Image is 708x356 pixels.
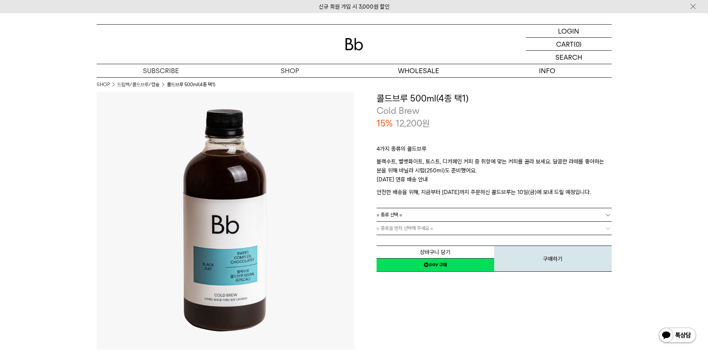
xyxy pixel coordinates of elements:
h3: 콜드브루 500ml(4종 택1) [377,92,612,105]
p: 15% [377,117,393,130]
p: 블랙수트, 벨벳화이트, 토스트, 디카페인 커피 중 취향에 맞는 커피를 골라 보세요. 달콤한 라떼를 좋아하는 분을 위해 바닐라 시럽(250ml)도 준비했어요. [377,157,612,175]
a: SHOP [97,81,110,88]
p: INFO [483,64,612,77]
a: 새창 [377,258,494,272]
a: 신규 회원 가입 시 3,000원 할인 [319,3,390,10]
p: 안전한 배송을 위해, 지금부터 [DATE]까지 주문하신 콜드브루는 10일(금)에 보내 드릴 예정입니다. [377,188,612,197]
img: 로고 [345,38,363,50]
a: CART (0) [526,38,612,51]
a: LOGIN [526,25,612,38]
p: SEARCH [555,51,582,64]
p: Cold Brew [377,104,612,117]
p: [DATE] 연휴 배송 안내 [377,175,612,188]
span: = 종류 선택 = [377,208,402,221]
p: (0) [574,38,581,50]
span: = 종류을 먼저 선택해 주세요 = [377,222,433,235]
p: WHOLESALE [354,64,483,77]
li: 콜드브루 500ml(4종 택1) [167,81,215,88]
p: CART [556,38,574,50]
a: 드립백/콜드브루/캡슐 [117,81,159,88]
img: 카카오톡 채널 1:1 채팅 버튼 [658,327,697,345]
button: 장바구니 담기 [377,246,494,259]
p: 12,200 [396,117,430,130]
span: 원 [422,118,430,129]
a: SUBSCRIBE [97,64,225,77]
a: SHOP [225,64,354,77]
p: 4가지 종류의 콜드브루 [377,144,612,157]
p: LOGIN [558,25,579,37]
button: 구매하기 [494,246,612,272]
img: 콜드브루 500ml(4종 택1) [97,92,354,350]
